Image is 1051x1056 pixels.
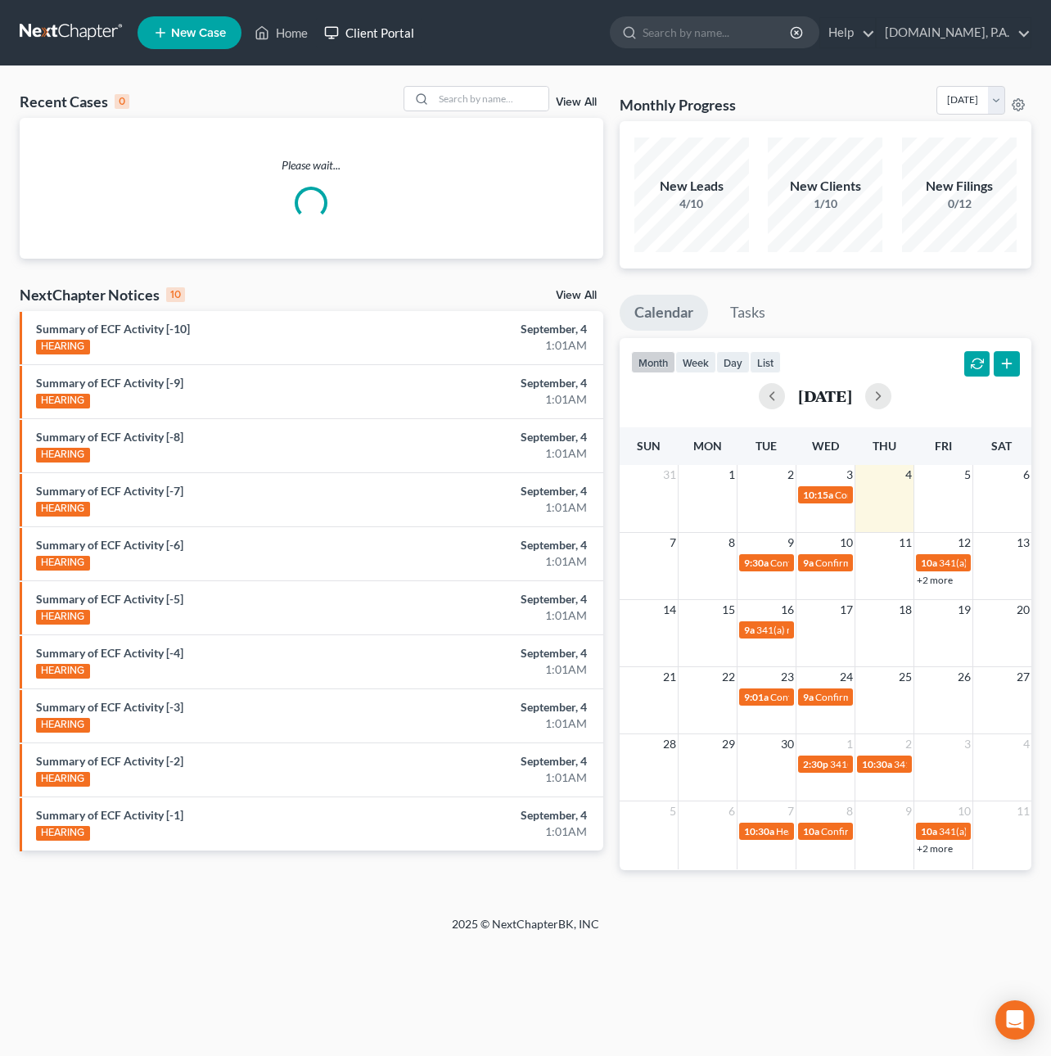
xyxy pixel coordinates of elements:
[917,842,953,855] a: +2 more
[36,664,90,679] div: HEARING
[414,499,587,516] div: 1:01AM
[36,394,90,408] div: HEARING
[750,351,781,373] button: list
[1022,465,1031,485] span: 6
[770,691,863,703] span: Confirmation hearing
[414,537,587,553] div: September, 4
[845,465,855,485] span: 3
[845,801,855,821] span: 8
[803,691,814,703] span: 9a
[803,489,833,501] span: 10:15a
[668,801,678,821] span: 5
[20,285,185,305] div: NextChapter Notices
[1015,801,1031,821] span: 11
[862,758,892,770] span: 10:30a
[963,465,972,485] span: 5
[414,753,587,769] div: September, 4
[631,351,675,373] button: month
[414,607,587,624] div: 1:01AM
[36,448,90,463] div: HEARING
[815,557,908,569] span: Confirmation hearing
[414,661,587,678] div: 1:01AM
[902,196,1017,212] div: 0/12
[620,295,708,331] a: Calendar
[414,321,587,337] div: September, 4
[316,18,422,47] a: Client Portal
[20,157,603,174] p: Please wait...
[414,391,587,408] div: 1:01AM
[36,484,183,498] a: Summary of ECF Activity [-7]
[36,700,183,714] a: Summary of ECF Activity [-3]
[897,533,913,553] span: 11
[935,439,952,453] span: Fri
[956,801,972,821] span: 10
[246,18,316,47] a: Home
[414,699,587,715] div: September, 4
[776,825,810,837] span: Hearing
[1015,667,1031,687] span: 27
[803,758,828,770] span: 2:30p
[115,94,129,109] div: 0
[786,465,796,485] span: 2
[715,295,780,331] a: Tasks
[830,758,895,770] span: 341(a) meeting
[917,574,953,586] a: +2 more
[820,18,875,47] a: Help
[36,772,90,787] div: HEARING
[873,439,896,453] span: Thu
[720,734,737,754] span: 29
[768,177,882,196] div: New Clients
[835,489,927,501] span: Confirmation hearing
[1015,533,1031,553] span: 13
[20,92,129,111] div: Recent Cases
[904,801,913,821] span: 9
[838,600,855,620] span: 17
[414,429,587,445] div: September, 4
[414,645,587,661] div: September, 4
[991,439,1012,453] span: Sat
[786,533,796,553] span: 9
[727,533,737,553] span: 8
[634,177,749,196] div: New Leads
[744,557,769,569] span: 9:30a
[838,533,855,553] span: 10
[661,734,678,754] span: 28
[414,375,587,391] div: September, 4
[414,769,587,786] div: 1:01AM
[36,430,183,444] a: Summary of ECF Activity [-8]
[904,734,913,754] span: 2
[693,439,722,453] span: Mon
[779,667,796,687] span: 23
[661,667,678,687] span: 21
[414,807,587,824] div: September, 4
[1015,600,1031,620] span: 20
[956,533,972,553] span: 12
[877,18,1031,47] a: [DOMAIN_NAME], P.A.
[166,287,185,302] div: 10
[963,734,972,754] span: 3
[727,465,737,485] span: 1
[897,600,913,620] span: 18
[786,801,796,821] span: 7
[720,600,737,620] span: 15
[434,87,548,111] input: Search by name...
[36,538,183,552] a: Summary of ECF Activity [-6]
[845,734,855,754] span: 1
[995,1000,1035,1040] div: Open Intercom Messenger
[815,691,908,703] span: Confirmation hearing
[661,600,678,620] span: 14
[904,465,913,485] span: 4
[716,351,750,373] button: day
[921,825,937,837] span: 10a
[414,591,587,607] div: September, 4
[798,387,852,404] h2: [DATE]
[414,337,587,354] div: 1:01AM
[668,533,678,553] span: 7
[939,825,1004,837] span: 341(a) meeting
[956,600,972,620] span: 19
[1022,734,1031,754] span: 4
[36,592,183,606] a: Summary of ECF Activity [-5]
[768,196,882,212] div: 1/10
[720,667,737,687] span: 22
[36,646,183,660] a: Summary of ECF Activity [-4]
